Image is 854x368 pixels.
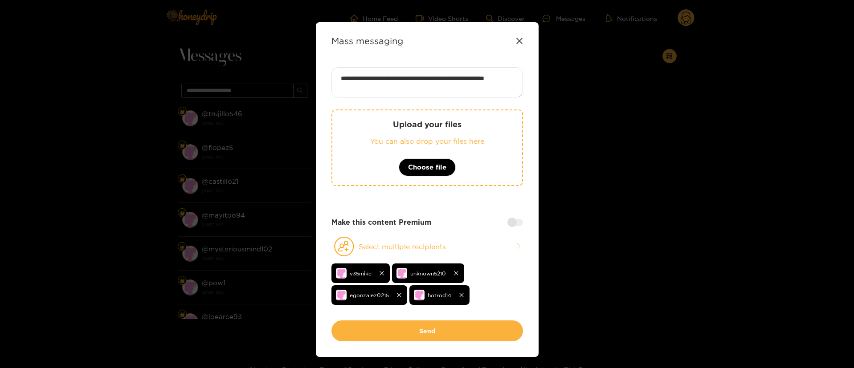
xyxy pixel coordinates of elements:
[350,136,504,146] p: You can also drop your files here
[399,158,456,176] button: Choose file
[336,290,347,300] img: no-avatar.png
[331,36,403,46] strong: Mass messaging
[331,217,431,227] strong: Make this content Premium
[350,119,504,129] p: Upload your files
[350,268,372,279] span: v35mike
[331,236,523,257] button: Select multiple recipients
[428,290,451,300] span: hotrod14
[414,290,425,300] img: no-avatar.png
[336,268,347,279] img: no-avatar.png
[408,162,446,173] span: Choose file
[396,268,407,279] img: no-avatar.png
[350,290,389,300] span: egonzalez0215
[410,268,446,279] span: unknown5210
[331,320,523,341] button: Send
